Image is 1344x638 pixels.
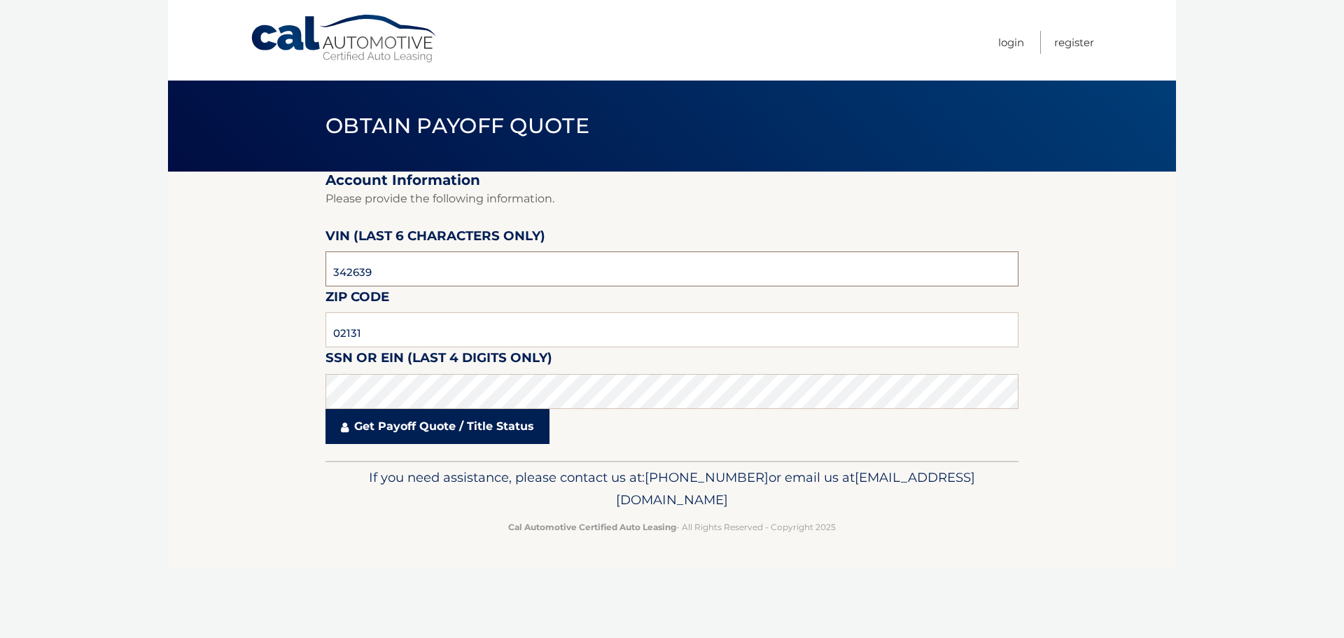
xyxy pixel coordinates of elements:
[325,172,1018,189] h2: Account Information
[325,189,1018,209] p: Please provide the following information.
[335,466,1009,511] p: If you need assistance, please contact us at: or email us at
[325,286,389,312] label: Zip Code
[335,520,1009,534] p: - All Rights Reserved - Copyright 2025
[645,469,769,485] span: [PHONE_NUMBER]
[508,522,676,532] strong: Cal Automotive Certified Auto Leasing
[250,14,439,64] a: Cal Automotive
[325,113,589,139] span: Obtain Payoff Quote
[1054,31,1094,54] a: Register
[998,31,1024,54] a: Login
[325,226,545,251] label: VIN (last 6 characters only)
[325,347,552,373] label: SSN or EIN (last 4 digits only)
[325,409,549,444] a: Get Payoff Quote / Title Status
